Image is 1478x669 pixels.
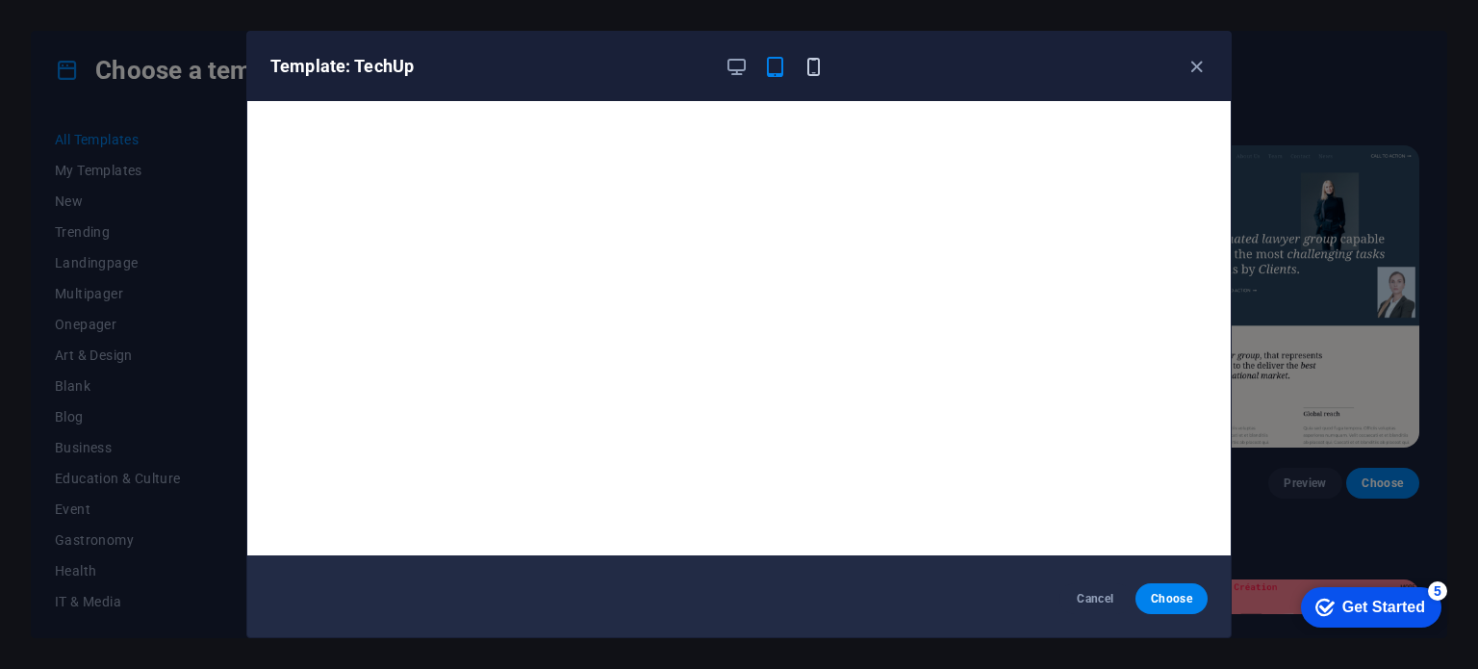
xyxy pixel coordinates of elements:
span: Choose [1151,591,1192,606]
h6: Template: TechUp [270,55,709,78]
button: Cancel [1059,583,1132,614]
div: Get Started 5 items remaining, 0% complete [15,10,156,50]
div: Get Started [57,21,140,39]
button: Choose [1135,583,1208,614]
div: 5 [142,4,162,23]
span: Cancel [1075,591,1116,606]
